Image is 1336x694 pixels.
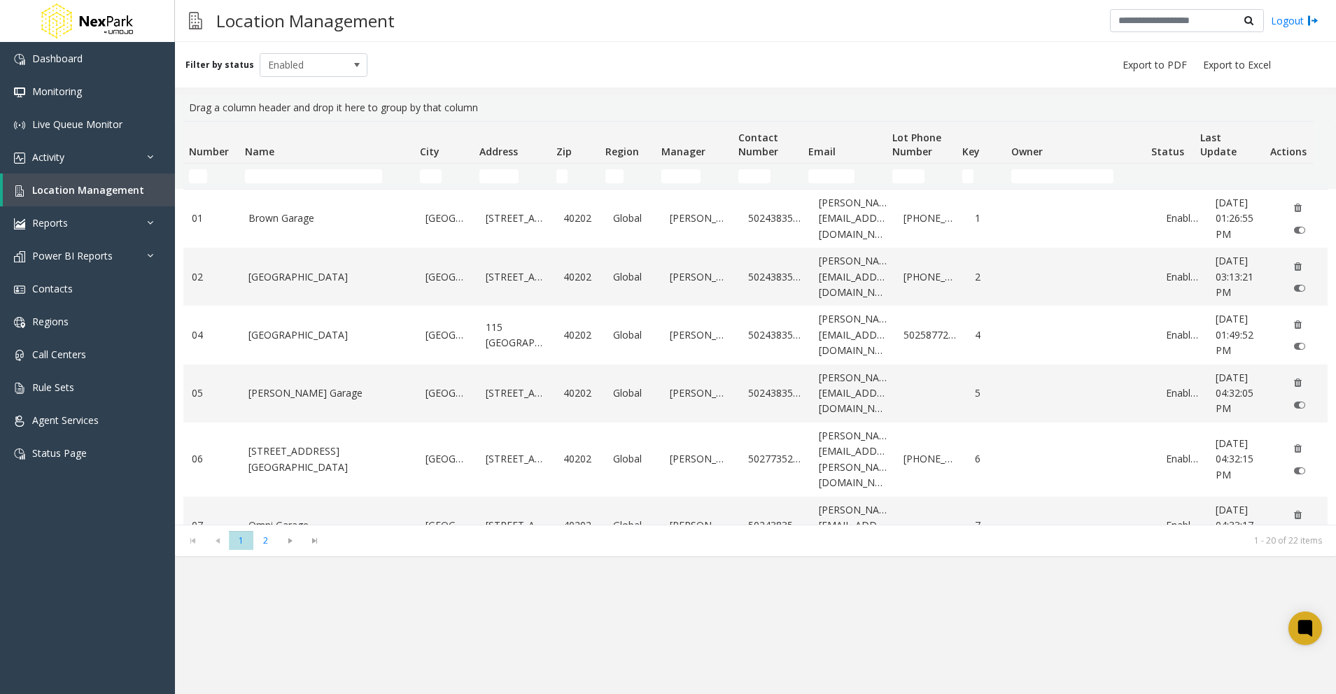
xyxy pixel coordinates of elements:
[748,211,802,226] a: 5024383545
[661,169,701,183] input: Manager Filter
[1166,385,1199,401] a: Enabled
[245,145,274,158] span: Name
[670,385,731,401] a: [PERSON_NAME]
[1197,55,1277,75] button: Export to Excel
[1286,371,1309,394] button: Delete
[260,54,346,76] span: Enabled
[32,348,86,361] span: Call Centers
[32,381,74,394] span: Rule Sets
[189,169,207,183] input: Number Filter
[819,195,887,242] a: [PERSON_NAME][EMAIL_ADDRESS][DOMAIN_NAME]
[426,269,469,285] a: [GEOGRAPHIC_DATA]
[733,164,803,189] td: Contact Number Filter
[248,211,409,226] a: Brown Garage
[420,169,442,183] input: City Filter
[656,164,733,189] td: Manager Filter
[192,327,232,343] a: 04
[819,370,887,417] a: [PERSON_NAME][EMAIL_ADDRESS][DOMAIN_NAME]
[1216,437,1253,481] span: [DATE] 04:32:15 PM
[551,164,600,189] td: Zip Filter
[1286,219,1312,241] button: Disable
[556,169,568,183] input: Zip Filter
[975,518,1008,533] a: 7
[253,531,278,550] span: Page 2
[1216,502,1270,549] a: [DATE] 04:33:17 PM
[738,169,771,183] input: Contact Number Filter
[1216,503,1253,548] span: [DATE] 04:33:17 PM
[486,211,547,226] a: [STREET_ADDRESS]
[1265,122,1314,164] th: Actions
[563,385,596,401] a: 40202
[1216,196,1253,241] span: [DATE] 01:26:55 PM
[1286,313,1309,336] button: Delete
[305,535,324,546] span: Go to the last page
[3,173,175,206] a: Location Management
[1146,122,1195,164] th: Status
[613,211,653,226] a: Global
[32,85,82,98] span: Monitoring
[14,218,25,229] img: 'icon'
[670,451,731,467] a: [PERSON_NAME]
[975,451,1008,467] a: 6
[248,385,409,401] a: [PERSON_NAME] Garage
[563,327,596,343] a: 40202
[192,518,232,533] a: 07
[605,169,624,183] input: Region Filter
[613,518,653,533] a: Global
[1286,460,1312,482] button: Disable
[903,211,957,226] a: [PHONE_NUMBER]
[281,535,300,546] span: Go to the next page
[962,169,973,183] input: Key Filter
[189,3,202,38] img: pageIcon
[1286,393,1312,416] button: Disable
[248,269,409,285] a: [GEOGRAPHIC_DATA]
[563,451,596,467] a: 40202
[14,87,25,98] img: 'icon'
[975,385,1008,401] a: 5
[1011,145,1043,158] span: Owner
[183,164,239,189] td: Number Filter
[248,444,409,475] a: [STREET_ADDRESS][GEOGRAPHIC_DATA]
[563,518,596,533] a: 40202
[1203,58,1271,72] span: Export to Excel
[14,448,25,460] img: 'icon'
[563,269,596,285] a: 40202
[1146,164,1195,189] td: Status Filter
[14,416,25,427] img: 'icon'
[32,315,69,328] span: Regions
[670,327,731,343] a: [PERSON_NAME]
[556,145,572,158] span: Zip
[819,502,887,549] a: [PERSON_NAME][EMAIL_ADDRESS][DOMAIN_NAME]
[32,183,144,197] span: Location Management
[192,451,232,467] a: 06
[1286,504,1309,526] button: Delete
[426,451,469,467] a: [GEOGRAPHIC_DATA]
[486,518,547,533] a: [STREET_ADDRESS]
[563,211,596,226] a: 40202
[239,164,414,189] td: Name Filter
[819,428,887,491] a: [PERSON_NAME][EMAIL_ADDRESS][PERSON_NAME][DOMAIN_NAME]
[192,211,232,226] a: 01
[209,3,402,38] h3: Location Management
[479,169,519,183] input: Address Filter
[1286,335,1312,357] button: Disable
[1166,327,1199,343] a: Enabled
[1123,58,1187,72] span: Export to PDF
[32,413,99,427] span: Agent Services
[302,531,327,551] span: Go to the last page
[32,249,113,262] span: Power BI Reports
[670,518,731,533] a: [PERSON_NAME]
[819,311,887,358] a: [PERSON_NAME][EMAIL_ADDRESS][DOMAIN_NAME]
[808,145,836,158] span: Email
[892,131,941,158] span: Lot Phone Number
[32,216,68,229] span: Reports
[426,327,469,343] a: [GEOGRAPHIC_DATA]
[975,269,1008,285] a: 2
[486,451,547,467] a: [STREET_ADDRESS]
[14,383,25,394] img: 'icon'
[14,185,25,197] img: 'icon'
[670,211,731,226] a: [PERSON_NAME]
[1216,254,1253,299] span: [DATE] 03:13:21 PM
[1166,211,1199,226] a: Enabled
[1216,311,1270,358] a: [DATE] 01:49:52 PM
